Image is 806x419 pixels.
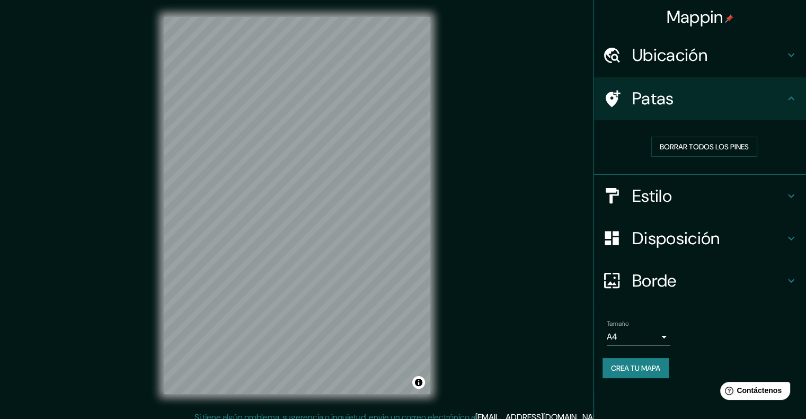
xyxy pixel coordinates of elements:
[660,142,749,151] font: Borrar todos los pines
[603,358,669,378] button: Crea tu mapa
[412,376,425,389] button: Activar o desactivar atribución
[607,331,617,342] font: A4
[632,87,674,110] font: Patas
[594,260,806,302] div: Borde
[594,217,806,260] div: Disposición
[651,137,757,157] button: Borrar todos los pines
[632,185,672,207] font: Estilo
[607,328,670,345] div: A4
[164,17,430,394] canvas: Mapa
[594,77,806,120] div: Patas
[632,270,677,292] font: Borde
[611,363,660,373] font: Crea tu mapa
[594,34,806,76] div: Ubicación
[725,14,733,23] img: pin-icon.png
[632,227,720,249] font: Disposición
[667,6,723,28] font: Mappin
[607,319,628,328] font: Tamaño
[632,44,707,66] font: Ubicación
[712,378,794,407] iframe: Lanzador de widgets de ayuda
[594,175,806,217] div: Estilo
